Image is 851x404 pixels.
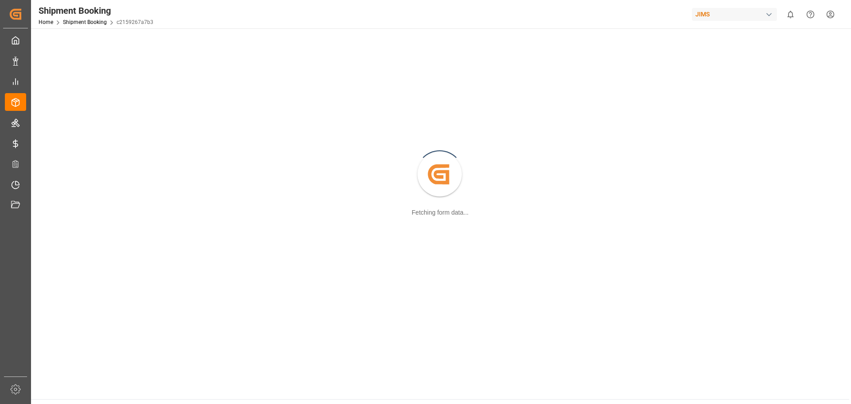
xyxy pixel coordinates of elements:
[692,8,777,21] div: JIMS
[781,4,800,24] button: show 0 new notifications
[39,19,53,25] a: Home
[63,19,107,25] a: Shipment Booking
[800,4,820,24] button: Help Center
[39,4,153,17] div: Shipment Booking
[692,6,781,23] button: JIMS
[412,208,468,217] div: Fetching form data...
